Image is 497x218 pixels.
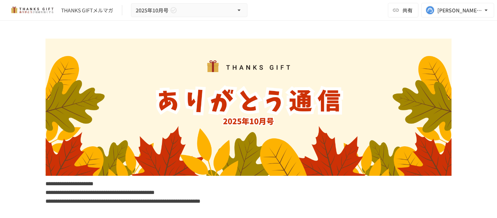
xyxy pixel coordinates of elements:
span: 共有 [402,6,413,14]
img: BAGP4oQIs20SHUWLx7SDBMHTS2Ce4ISRTUij841pFH4 [45,39,452,176]
div: THANKS GIFTメルマガ [61,7,113,14]
span: 2025年10月号 [136,6,168,15]
button: 2025年10月号 [131,3,247,17]
button: [PERSON_NAME][EMAIL_ADDRESS][DOMAIN_NAME] [421,3,494,17]
button: 共有 [388,3,418,17]
img: mMP1OxWUAhQbsRWCurg7vIHe5HqDpP7qZo7fRoNLXQh [9,4,55,16]
div: [PERSON_NAME][EMAIL_ADDRESS][DOMAIN_NAME] [437,6,482,15]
